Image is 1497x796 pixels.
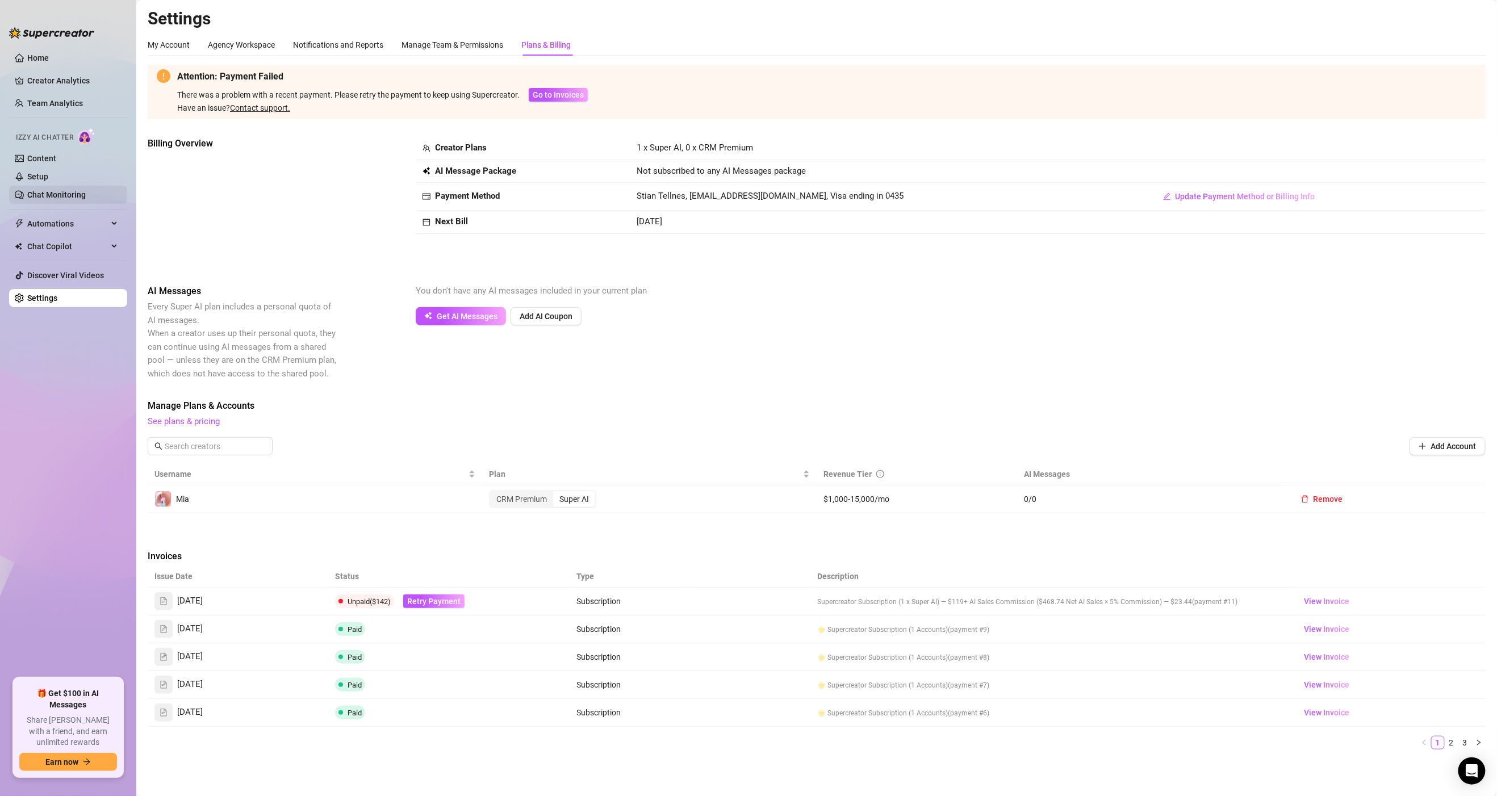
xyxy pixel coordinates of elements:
[348,681,362,689] span: Paid
[165,440,257,453] input: Search creators
[1163,192,1171,200] span: edit
[177,650,203,664] span: [DATE]
[817,626,948,634] span: 🌟 Supercreator Subscription (1 Accounts)
[1472,736,1486,749] button: right
[511,307,582,325] button: Add AI Coupon
[348,653,362,661] span: Paid
[19,753,117,771] button: Earn nowarrow-right
[177,622,203,636] span: [DATE]
[1458,757,1486,785] div: Open Intercom Messenger
[576,625,621,634] span: Subscription
[817,709,948,717] span: 🌟 Supercreator Subscription (1 Accounts)
[208,39,275,51] div: Agency Workspace
[576,680,621,689] span: Subscription
[416,307,506,325] button: Get AI Messages
[148,8,1486,30] h2: Settings
[148,284,338,298] span: AI Messages
[1176,192,1315,201] span: Update Payment Method or Billing Info
[435,216,468,227] strong: Next Bill
[1419,442,1427,450] span: plus
[407,597,461,606] span: Retry Payment
[1421,739,1428,746] span: left
[15,219,24,228] span: thunderbolt
[435,143,487,153] strong: Creator Plans
[148,301,336,379] span: Every Super AI plan includes a personal quota of AI messages. When a creator uses up their person...
[78,128,95,144] img: AI Chatter
[177,71,283,82] strong: Attention: Payment Failed
[1458,736,1472,749] li: 3
[416,286,647,296] span: You don't have any AI messages included in your current plan
[1299,594,1354,608] a: View Invoice
[533,90,584,99] span: Go to Invoices
[490,491,553,507] div: CRM Premium
[1301,495,1309,503] span: delete
[148,565,328,588] th: Issue Date
[637,216,662,227] span: [DATE]
[423,218,430,226] span: calendar
[16,132,73,143] span: Izzy AI Chatter
[817,653,948,661] span: 🌟 Supercreator Subscription (1 Accounts)
[1432,736,1444,749] a: 1
[176,495,189,504] span: Mia
[520,312,572,321] span: Add AI Coupon
[948,626,989,634] span: (payment #9)
[1299,622,1354,636] a: View Invoice
[1299,650,1354,664] a: View Invoice
[160,681,168,689] span: file-text
[810,565,1293,588] th: Description
[1417,736,1431,749] button: left
[1154,187,1324,206] button: Update Payment Method or Billing Info
[876,470,884,478] span: info-circle
[1304,651,1349,663] span: View Invoice
[154,442,162,450] span: search
[27,99,83,108] a: Team Analytics
[964,598,1192,606] span: + AI Sales Commission ($468.74 Net AI Sales × 5% Commission) — $23.44
[576,652,621,661] span: Subscription
[19,715,117,748] span: Share [PERSON_NAME] with a friend, and earn unlimited rewards
[148,550,338,563] span: Invoices
[437,312,497,321] span: Get AI Messages
[1304,678,1349,691] span: View Invoice
[1304,595,1349,608] span: View Invoice
[637,143,753,153] span: 1 x Super AI, 0 x CRM Premium
[482,463,817,485] th: Plan
[27,53,49,62] a: Home
[160,709,168,717] span: file-text
[948,709,989,717] span: (payment #6)
[423,192,430,200] span: credit-card
[177,706,203,719] span: [DATE]
[148,416,220,426] a: See plans & pricing
[293,39,383,51] div: Notifications and Reports
[1304,623,1349,635] span: View Invoice
[1024,493,1278,505] span: 0 / 0
[1299,706,1354,719] a: View Invoice
[948,681,989,689] span: (payment #7)
[348,709,362,717] span: Paid
[1410,437,1486,455] button: Add Account
[160,653,168,661] span: file-text
[576,597,621,606] span: Subscription
[154,468,466,480] span: Username
[637,165,806,178] span: Not subscribed to any AI Messages package
[157,69,170,83] span: exclamation-circle
[1192,598,1237,606] span: (payment #11)
[15,242,22,250] img: Chat Copilot
[489,468,801,480] span: Plan
[1445,736,1458,749] li: 2
[1472,736,1486,749] li: Next Page
[148,463,482,485] th: Username
[19,688,117,710] span: 🎁 Get $100 in AI Messages
[570,565,690,588] th: Type
[27,215,108,233] span: Automations
[1431,736,1445,749] li: 1
[1417,736,1431,749] li: Previous Page
[160,597,168,605] span: file-text
[403,594,465,608] button: Retry Payment
[230,103,290,112] a: Contact support.
[155,491,171,507] img: Mia
[402,39,503,51] div: Manage Team & Permissions
[148,137,338,150] span: Billing Overview
[27,172,48,181] a: Setup
[177,678,203,692] span: [DATE]
[435,191,500,201] strong: Payment Method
